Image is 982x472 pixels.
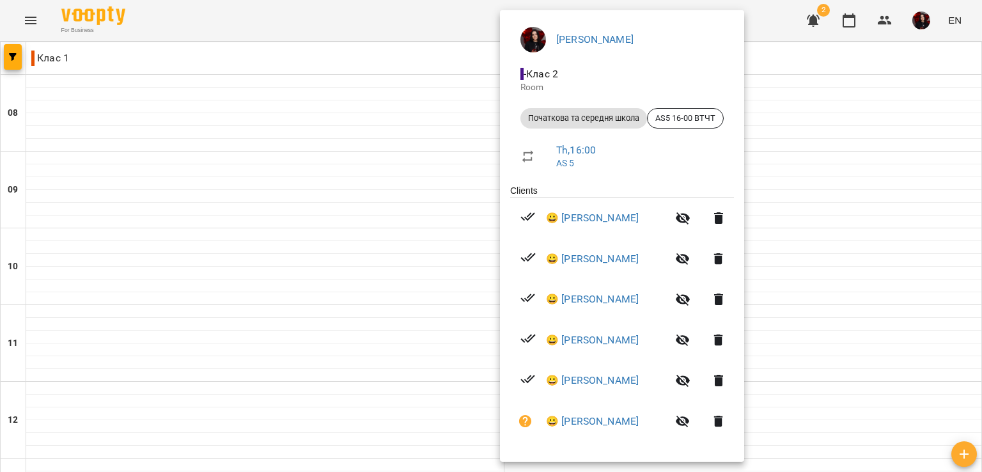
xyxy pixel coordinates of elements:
[520,81,724,94] p: Room
[520,113,647,124] span: Початкова та середня школа
[520,68,561,80] span: - Клас 2
[648,113,723,124] span: AS5 16-00 ВТЧТ
[556,144,596,156] a: Th , 16:00
[546,414,639,429] a: 😀 [PERSON_NAME]
[520,290,536,306] svg: Paid
[510,184,734,446] ul: Clients
[520,209,536,224] svg: Paid
[510,406,541,437] button: Unpaid. Bill the attendance?
[546,292,639,307] a: 😀 [PERSON_NAME]
[520,27,546,52] img: 11eefa85f2c1bcf485bdfce11c545767.jpg
[546,251,639,267] a: 😀 [PERSON_NAME]
[520,249,536,265] svg: Paid
[520,372,536,387] svg: Paid
[546,333,639,348] a: 😀 [PERSON_NAME]
[546,373,639,388] a: 😀 [PERSON_NAME]
[556,33,634,45] a: [PERSON_NAME]
[546,210,639,226] a: 😀 [PERSON_NAME]
[647,108,724,129] div: AS5 16-00 ВТЧТ
[556,158,575,168] a: AS 5
[520,331,536,346] svg: Paid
